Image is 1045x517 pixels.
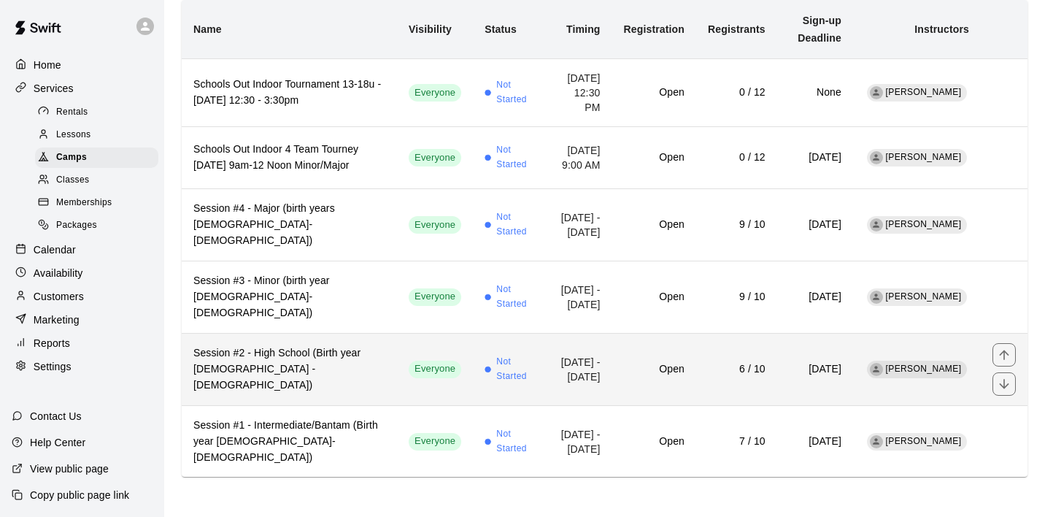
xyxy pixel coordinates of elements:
[544,188,612,261] td: [DATE] - [DATE]
[34,242,76,257] p: Calendar
[886,291,962,302] span: [PERSON_NAME]
[56,196,112,210] span: Memberships
[496,427,533,456] span: Not Started
[496,355,533,384] span: Not Started
[886,364,962,374] span: [PERSON_NAME]
[193,142,385,174] h6: Schools Out Indoor 4 Team Tourney [DATE] 9am-12 Noon Minor/Major
[409,151,461,165] span: Everyone
[193,23,222,35] b: Name
[886,87,962,97] span: [PERSON_NAME]
[56,150,87,165] span: Camps
[409,288,461,306] div: This service is visible to all of your customers
[30,435,85,450] p: Help Center
[624,85,685,101] h6: Open
[566,23,601,35] b: Timing
[708,217,766,233] h6: 9 / 10
[12,309,153,331] a: Marketing
[789,434,841,450] h6: [DATE]
[34,58,61,72] p: Home
[35,125,158,145] div: Lessons
[409,433,461,451] div: This service is visible to all of your customers
[34,359,72,374] p: Settings
[56,218,97,233] span: Packages
[35,101,164,123] a: Rentals
[870,435,883,448] div: Blake Babki
[193,77,385,109] h6: Schools Out Indoor Tournament 13-18u - [DATE] 12:30 - 3:30pm
[708,289,766,305] h6: 9 / 10
[485,23,517,35] b: Status
[409,216,461,234] div: This service is visible to all of your customers
[886,436,962,446] span: [PERSON_NAME]
[35,147,164,169] a: Camps
[624,217,685,233] h6: Open
[12,77,153,99] div: Services
[992,343,1016,367] button: move item up
[409,149,461,166] div: This service is visible to all of your customers
[708,85,766,101] h6: 0 / 12
[12,239,153,261] div: Calendar
[409,23,452,35] b: Visibility
[789,361,841,378] h6: [DATE]
[12,356,153,378] a: Settings
[12,54,153,76] a: Home
[34,81,74,96] p: Services
[35,170,158,191] div: Classes
[914,23,969,35] b: Instructors
[35,148,158,168] div: Camps
[624,23,685,35] b: Registration
[409,290,461,304] span: Everyone
[544,58,612,126] td: [DATE] 12:30 PM
[56,128,91,142] span: Lessons
[496,143,533,172] span: Not Started
[34,336,70,351] p: Reports
[12,332,153,354] a: Reports
[544,405,612,477] td: [DATE] - [DATE]
[870,218,883,231] div: Blake Babki
[193,201,385,249] h6: Session #4 - Major (birth years [DEMOGRAPHIC_DATA]-[DEMOGRAPHIC_DATA])
[30,409,82,424] p: Contact Us
[544,126,612,188] td: [DATE] 9:00 AM
[789,289,841,305] h6: [DATE]
[789,150,841,166] h6: [DATE]
[409,84,461,102] div: This service is visible to all of your customers
[35,192,164,215] a: Memberships
[624,289,685,305] h6: Open
[886,219,962,229] span: [PERSON_NAME]
[496,283,533,312] span: Not Started
[409,86,461,100] span: Everyone
[496,210,533,240] span: Not Started
[35,215,158,236] div: Packages
[12,262,153,284] a: Availability
[34,313,80,327] p: Marketing
[409,362,461,376] span: Everyone
[708,150,766,166] h6: 0 / 12
[35,215,164,237] a: Packages
[409,218,461,232] span: Everyone
[193,345,385,394] h6: Session #2 - High School (Birth year [DEMOGRAPHIC_DATA] - [DEMOGRAPHIC_DATA])
[624,361,685,378] h6: Open
[886,152,962,162] span: [PERSON_NAME]
[193,273,385,321] h6: Session #3 - Minor (birth year [DEMOGRAPHIC_DATA]-[DEMOGRAPHIC_DATA])
[12,286,153,307] div: Customers
[992,372,1016,396] button: move item down
[56,105,88,120] span: Rentals
[30,462,109,476] p: View public page
[193,418,385,466] h6: Session #1 - Intermediate/Bantam (Birth year [DEMOGRAPHIC_DATA]-[DEMOGRAPHIC_DATA])
[34,266,83,280] p: Availability
[798,15,841,44] b: Sign-up Deadline
[35,102,158,123] div: Rentals
[870,151,883,164] div: Blake Babki
[544,333,612,405] td: [DATE] - [DATE]
[35,193,158,213] div: Memberships
[544,261,612,333] td: [DATE] - [DATE]
[409,361,461,378] div: This service is visible to all of your customers
[34,289,84,304] p: Customers
[789,217,841,233] h6: [DATE]
[870,363,883,376] div: Blake Babki
[35,123,164,146] a: Lessons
